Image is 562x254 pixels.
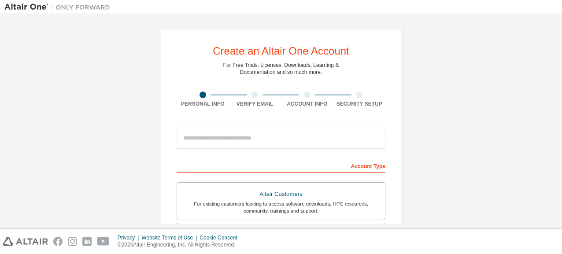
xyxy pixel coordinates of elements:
[229,100,281,107] div: Verify Email
[97,237,110,246] img: youtube.svg
[82,237,92,246] img: linkedin.svg
[182,200,380,214] div: For existing customers looking to access software downloads, HPC resources, community, trainings ...
[333,100,386,107] div: Security Setup
[4,3,115,11] img: Altair One
[200,234,242,241] div: Cookie Consent
[223,62,339,76] div: For Free Trials, Licenses, Downloads, Learning & Documentation and so much more.
[118,241,243,249] p: © 2025 Altair Engineering, Inc. All Rights Reserved.
[118,234,141,241] div: Privacy
[141,234,200,241] div: Website Terms of Use
[182,188,380,200] div: Altair Customers
[3,237,48,246] img: altair_logo.svg
[68,237,77,246] img: instagram.svg
[177,100,229,107] div: Personal Info
[281,100,333,107] div: Account Info
[177,158,385,173] div: Account Type
[213,46,349,56] div: Create an Altair One Account
[53,237,63,246] img: facebook.svg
